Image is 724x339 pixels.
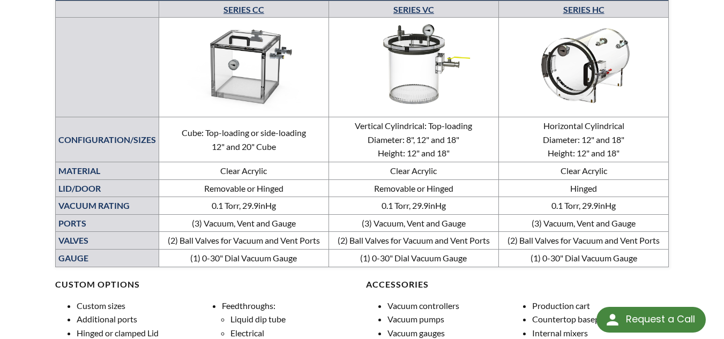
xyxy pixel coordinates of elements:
h4: Accessories [366,279,669,290]
td: PORTS [56,214,159,232]
td: Horizontal Cylindrical Diameter: 12" and 18" Height: 12" and 18" [499,117,669,162]
td: 0.1 Torr, 29.9inHg [329,197,498,215]
td: VACUUM RATING [56,197,159,215]
li: Production cart [532,299,668,313]
td: 0.1 Torr, 29.9inHg [159,197,329,215]
td: (2) Ball Valves for Vacuum and Vent Ports [499,232,669,250]
li: Countertop baseplate [532,312,668,326]
div: Request a Call [596,307,706,333]
td: VALVES [56,232,159,250]
td: (1) 0-30" Dial Vacuum Gauge [329,249,498,267]
img: round button [604,311,621,328]
td: 0.1 Torr, 29.9inHg [499,197,669,215]
a: SERIES CC [223,4,264,14]
td: Cube: Top-loading or side-loading 12" and 20" Cube [159,117,329,162]
td: Clear Acrylic [499,162,669,179]
td: (3) Vacuum, Vent and Gauge [499,214,669,232]
td: Clear Acrylic [159,162,329,179]
td: (3) Vacuum, Vent and Gauge [159,214,329,232]
td: Removable or Hinged [159,179,329,197]
td: (1) 0-30" Dial Vacuum Gauge [159,249,329,267]
td: Hinged [499,179,669,197]
h4: CUSTOM OPTIONS [55,279,358,290]
td: (2) Ball Valves for Vacuum and Vent Ports [329,232,498,250]
li: Liquid dip tube [230,312,358,326]
td: (1) 0-30" Dial Vacuum Gauge [499,249,669,267]
td: (2) Ball Valves for Vacuum and Vent Ports [159,232,329,250]
li: Vacuum pumps [387,312,524,326]
td: LID/DOOR [56,179,159,197]
a: SERIES VC [393,4,434,14]
td: (3) Vacuum, Vent and Gauge [329,214,498,232]
div: Request a Call [626,307,695,332]
td: Clear Acrylic [329,162,498,179]
li: Custom sizes [77,299,213,313]
img: Series CC—Cube Chambers [162,20,326,112]
td: CONFIGURATION/SIZES [56,117,159,162]
td: Vertical Cylindrical: Top-loading Diameter: 8", 12" and 18" Height: 12" and 18" [329,117,498,162]
td: Removable or Hinged [329,179,498,197]
td: MATERIAL [56,162,159,179]
td: GAUGE [56,249,159,267]
li: Vacuum controllers [387,299,524,313]
a: SERIES HC [563,4,604,14]
li: Additional ports [77,312,213,326]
